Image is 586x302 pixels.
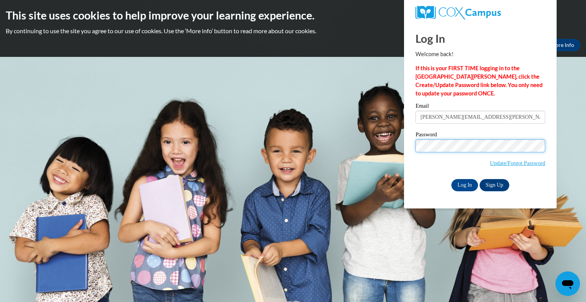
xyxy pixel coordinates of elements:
[415,6,545,19] a: COX Campus
[6,8,580,23] h2: This site uses cookies to help improve your learning experience.
[544,39,580,51] a: More Info
[451,179,478,191] input: Log In
[415,65,543,97] strong: If this is your FIRST TIME logging in to the [GEOGRAPHIC_DATA][PERSON_NAME], click the Create/Upd...
[415,6,501,19] img: COX Campus
[415,50,545,58] p: Welcome back!
[415,103,545,111] label: Email
[6,27,580,35] p: By continuing to use the site you agree to our use of cookies. Use the ‘More info’ button to read...
[555,271,580,296] iframe: Button to launch messaging window
[480,179,509,191] a: Sign Up
[490,160,545,166] a: Update/Forgot Password
[415,31,545,46] h1: Log In
[415,132,545,139] label: Password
